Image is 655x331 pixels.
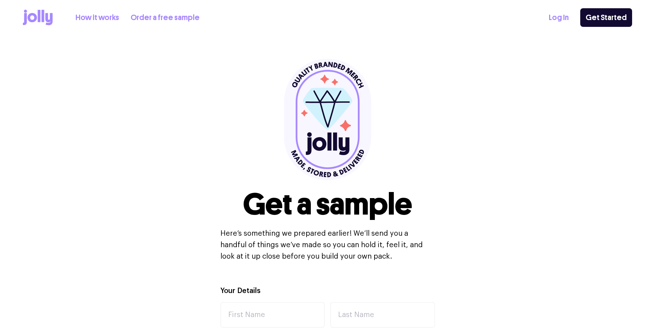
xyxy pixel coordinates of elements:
a: Log In [549,12,569,24]
label: Your Details [220,286,260,296]
h1: Get a sample [243,189,412,219]
p: Here’s something we prepared earlier! We’ll send you a handful of things we’ve made so you can ho... [220,228,435,262]
a: How it works [75,12,119,24]
a: Order a free sample [131,12,200,24]
a: Get Started [580,8,632,27]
